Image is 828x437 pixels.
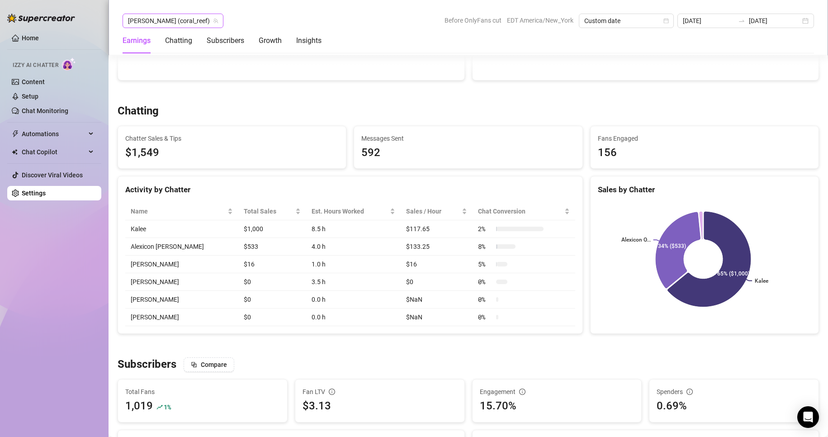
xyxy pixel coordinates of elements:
span: Sales / Hour [406,206,459,216]
span: info-circle [329,389,335,395]
span: 2 % [478,224,492,234]
span: team [213,18,218,24]
text: Kalee [755,278,769,284]
td: 8.5 h [306,220,401,238]
span: to [738,17,745,24]
span: 5 % [478,259,492,269]
img: Chat Copilot [12,149,18,155]
span: EDT America/New_York [507,14,573,27]
td: 1.0 h [306,256,401,273]
td: Alexicon [PERSON_NAME] [125,238,238,256]
td: $16 [401,256,472,273]
div: Open Intercom Messenger [797,406,819,428]
td: $0 [238,309,306,326]
td: $NaN [401,309,472,326]
span: Automations [22,127,86,141]
span: 0 % [478,312,492,322]
td: 4.0 h [306,238,401,256]
div: 0.69% [657,398,811,415]
td: $117.65 [401,220,472,238]
td: $NaN [401,291,472,309]
span: Messages Sent [361,133,575,143]
span: Fans Engaged [598,133,811,143]
td: [PERSON_NAME] [125,273,238,291]
div: Est. Hours Worked [312,206,388,216]
td: $0 [238,291,306,309]
img: logo-BBDzfeDw.svg [7,14,75,23]
img: AI Chatter [62,57,76,71]
th: Name [125,203,238,220]
span: info-circle [686,389,693,395]
input: Start date [683,16,734,26]
span: thunderbolt [12,130,19,138]
div: 592 [361,144,575,161]
td: $1,000 [238,220,306,238]
a: Setup [22,93,38,100]
div: Activity by Chatter [125,184,575,196]
a: Home [22,34,39,42]
span: Custom date [584,14,668,28]
span: 8 % [478,242,492,252]
span: Name [131,206,226,216]
span: Before OnlyFans cut [445,14,502,27]
h3: Chatting [118,104,159,119]
td: [PERSON_NAME] [125,291,238,309]
div: Chatting [165,35,192,46]
button: Compare [184,357,234,372]
div: Growth [259,35,282,46]
span: Anna (coral_reef) [128,14,218,28]
span: block [191,361,197,368]
td: [PERSON_NAME] [125,309,238,326]
th: Sales / Hour [401,203,472,220]
td: 3.5 h [306,273,401,291]
span: Izzy AI Chatter [13,61,58,70]
div: $3.13 [303,398,457,415]
div: Subscribers [207,35,244,46]
span: Chatter Sales & Tips [125,133,339,143]
th: Total Sales [238,203,306,220]
a: Settings [22,190,46,197]
span: 0 % [478,277,492,287]
td: [PERSON_NAME] [125,256,238,273]
div: 15.70% [480,398,634,415]
text: Alexicon O... [621,237,650,243]
h3: Subscribers [118,357,176,372]
div: 1,019 [125,398,153,415]
span: Compare [201,361,227,368]
a: Discover Viral Videos [22,171,83,179]
a: Chat Monitoring [22,107,68,114]
span: $1,549 [125,144,339,161]
input: End date [749,16,800,26]
div: Insights [296,35,322,46]
td: 0.0 h [306,291,401,309]
span: swap-right [738,17,745,24]
span: 0 % [478,294,492,304]
span: 1 % [164,403,170,411]
div: Fan LTV [303,387,457,397]
a: Content [22,78,45,85]
td: $533 [238,238,306,256]
div: Engagement [480,387,634,397]
span: Total Sales [244,206,293,216]
span: rise [156,404,163,410]
td: 0.0 h [306,309,401,326]
td: $0 [238,273,306,291]
td: Kalee [125,220,238,238]
div: 156 [598,144,811,161]
span: Chat Copilot [22,145,86,159]
th: Chat Conversion [473,203,575,220]
span: Total Fans [125,387,280,397]
div: Sales by Chatter [598,184,811,196]
td: $133.25 [401,238,472,256]
td: $0 [401,273,472,291]
td: $16 [238,256,306,273]
div: Earnings [123,35,151,46]
div: Spenders [657,387,811,397]
span: info-circle [519,389,525,395]
span: Chat Conversion [478,206,563,216]
span: calendar [663,18,669,24]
